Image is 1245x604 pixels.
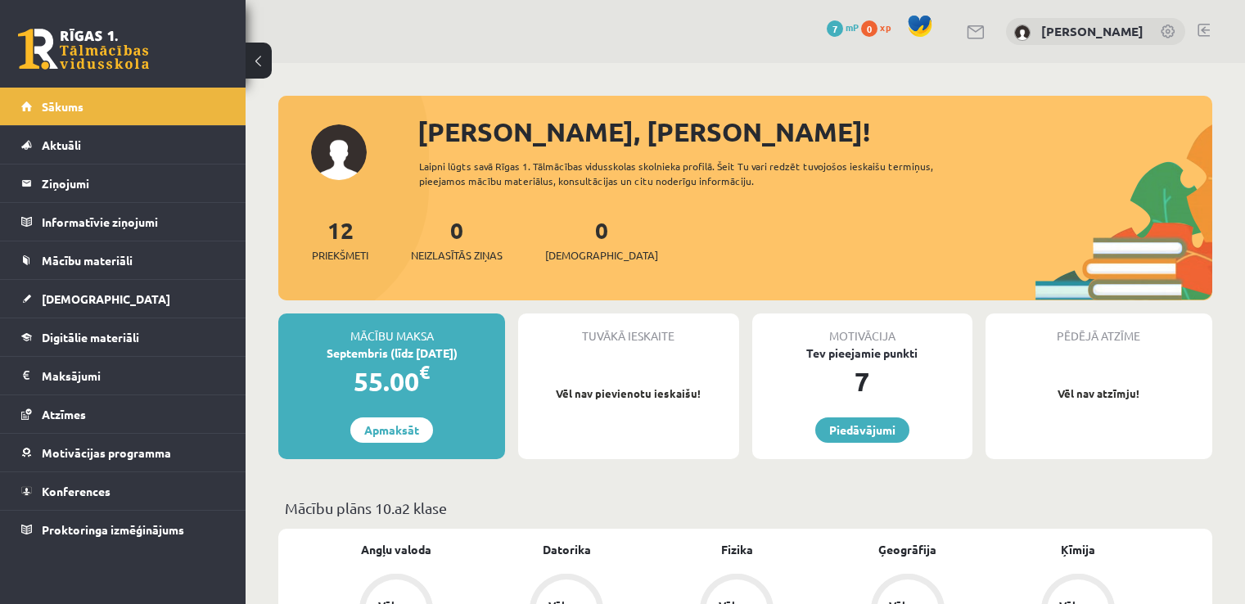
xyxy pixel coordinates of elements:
div: 7 [752,362,972,401]
a: Ziņojumi [21,165,225,202]
span: Priekšmeti [312,247,368,264]
a: 7 mP [827,20,859,34]
a: [DEMOGRAPHIC_DATA] [21,280,225,318]
legend: Ziņojumi [42,165,225,202]
a: Atzīmes [21,395,225,433]
span: Mācību materiāli [42,253,133,268]
a: Fizika [721,541,753,558]
a: Mācību materiāli [21,241,225,279]
span: Sākums [42,99,83,114]
p: Vēl nav pievienotu ieskaišu! [526,385,730,402]
a: [PERSON_NAME] [1041,23,1144,39]
a: 0 xp [861,20,899,34]
span: [DEMOGRAPHIC_DATA] [42,291,170,306]
span: 0 [861,20,877,37]
div: [PERSON_NAME], [PERSON_NAME]! [417,112,1212,151]
div: Motivācija [752,313,972,345]
span: mP [846,20,859,34]
a: Apmaksāt [350,417,433,443]
a: Angļu valoda [361,541,431,558]
a: Maksājumi [21,357,225,394]
a: 12Priekšmeti [312,215,368,264]
legend: Informatīvie ziņojumi [42,203,225,241]
img: Anastasija Smirnova [1014,25,1031,41]
span: [DEMOGRAPHIC_DATA] [545,247,658,264]
div: Pēdējā atzīme [986,313,1212,345]
span: 7 [827,20,843,37]
a: 0Neizlasītās ziņas [411,215,503,264]
a: Proktoringa izmēģinājums [21,511,225,548]
div: Tev pieejamie punkti [752,345,972,362]
a: Ķīmija [1061,541,1095,558]
p: Mācību plāns 10.a2 klase [285,497,1206,519]
a: Ģeogrāfija [878,541,936,558]
a: Motivācijas programma [21,434,225,471]
span: € [419,360,430,384]
span: Neizlasītās ziņas [411,247,503,264]
span: Atzīmes [42,407,86,421]
span: Proktoringa izmēģinājums [42,522,184,537]
a: Rīgas 1. Tālmācības vidusskola [18,29,149,70]
div: Mācību maksa [278,313,505,345]
p: Vēl nav atzīmju! [994,385,1204,402]
a: Informatīvie ziņojumi [21,203,225,241]
span: Digitālie materiāli [42,330,139,345]
span: Konferences [42,484,111,498]
a: Digitālie materiāli [21,318,225,356]
span: xp [880,20,891,34]
div: 55.00 [278,362,505,401]
span: Aktuāli [42,137,81,152]
a: Piedāvājumi [815,417,909,443]
a: Datorika [543,541,591,558]
a: Aktuāli [21,126,225,164]
a: Sākums [21,88,225,125]
div: Tuvākā ieskaite [518,313,738,345]
legend: Maksājumi [42,357,225,394]
div: Laipni lūgts savā Rīgas 1. Tālmācības vidusskolas skolnieka profilā. Šeit Tu vari redzēt tuvojošo... [419,159,980,188]
span: Motivācijas programma [42,445,171,460]
div: Septembris (līdz [DATE]) [278,345,505,362]
a: 0[DEMOGRAPHIC_DATA] [545,215,658,264]
a: Konferences [21,472,225,510]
